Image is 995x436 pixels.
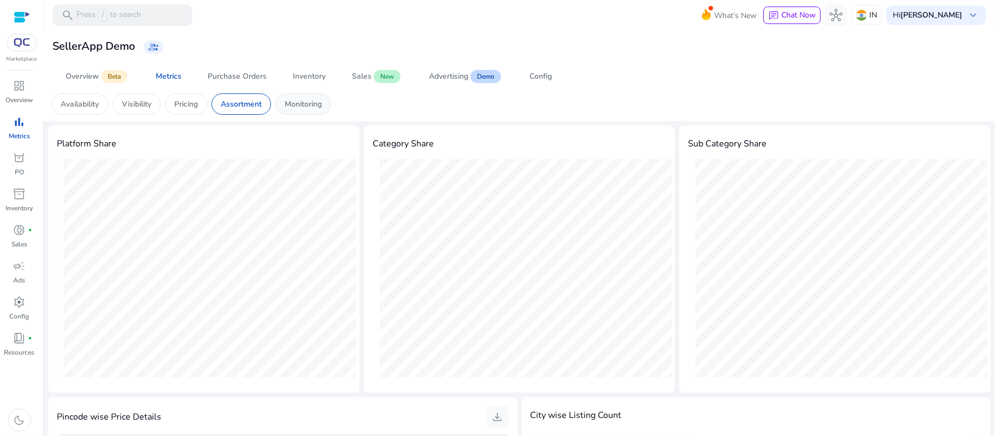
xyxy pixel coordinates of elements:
[487,406,509,428] button: download
[13,296,26,309] span: settings
[293,73,326,80] div: Inventory
[13,79,26,92] span: dashboard
[285,98,322,110] p: Monitoring
[7,55,37,63] p: Marketplace
[221,98,262,110] p: Assortment
[15,167,24,177] p: PO
[148,42,159,52] span: group_add
[208,73,267,80] div: Purchase Orders
[14,275,26,285] p: Ads
[66,73,99,80] div: Overview
[491,410,504,423] span: download
[13,187,26,201] span: inventory_2
[470,70,501,83] span: Demo
[373,139,667,149] h4: Category Share
[61,98,99,110] p: Availability
[13,115,26,128] span: bar_chart
[688,139,982,149] h4: Sub Category Share
[714,6,757,25] span: What's New
[825,4,847,26] button: hub
[781,10,816,20] span: Chat Now
[13,260,26,273] span: campaign
[893,11,962,19] p: Hi
[869,5,877,25] p: IN
[6,95,33,105] p: Overview
[768,10,779,21] span: chat
[829,9,843,22] span: hub
[13,414,26,427] span: dark_mode
[763,7,821,24] button: chatChat Now
[10,311,30,321] p: Config
[57,139,351,149] h4: Platform Share
[28,336,33,340] span: fiber_manual_record
[352,73,372,80] div: Sales
[9,131,30,141] p: Metrics
[144,40,163,54] a: group_add
[374,70,401,83] span: New
[98,9,108,21] span: /
[156,73,181,80] div: Metrics
[967,9,980,22] span: keyboard_arrow_down
[12,38,32,47] img: QC-logo.svg
[122,98,151,110] p: Visibility
[28,228,33,232] span: fiber_manual_record
[856,10,867,21] img: in.svg
[61,9,74,22] span: search
[6,203,33,213] p: Inventory
[174,98,198,110] p: Pricing
[11,239,27,249] p: Sales
[531,410,622,421] h4: City wise Listing Count
[52,40,135,53] h3: SellerApp Demo
[4,347,35,357] p: Resources
[101,70,127,83] span: Beta
[57,412,161,422] h4: Pincode wise Price Details
[76,9,141,21] p: Press to search
[13,223,26,237] span: donut_small
[13,332,26,345] span: book_4
[530,73,552,80] div: Config
[429,73,468,80] div: Advertising
[900,10,962,20] b: [PERSON_NAME]
[13,151,26,164] span: orders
